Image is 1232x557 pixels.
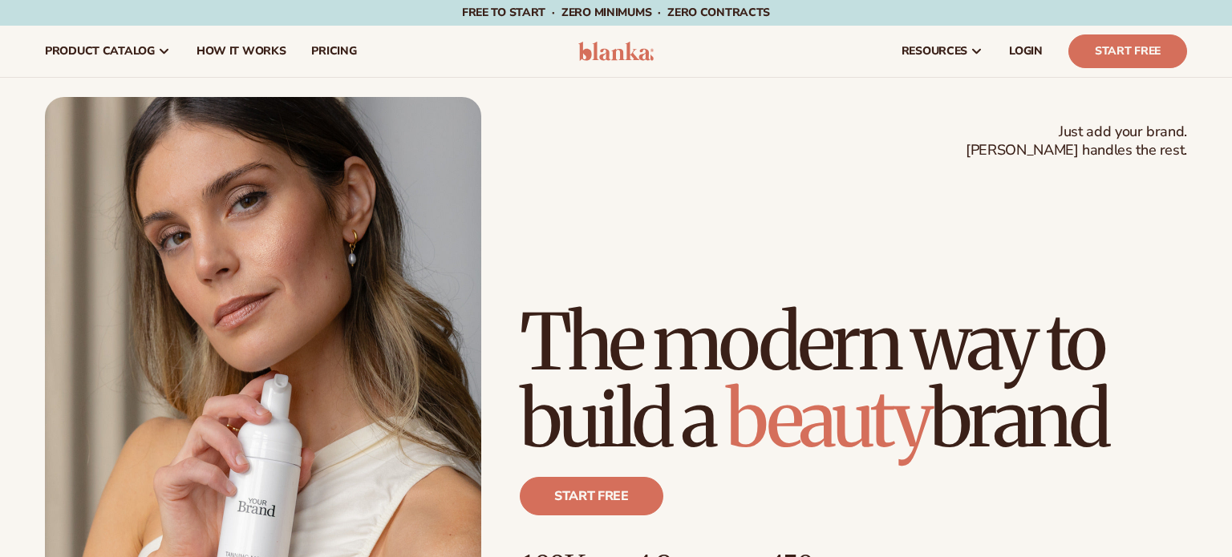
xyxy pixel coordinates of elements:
[889,26,996,77] a: resources
[966,123,1187,160] span: Just add your brand. [PERSON_NAME] handles the rest.
[726,371,930,467] span: beauty
[996,26,1056,77] a: LOGIN
[311,45,356,58] span: pricing
[902,45,967,58] span: resources
[1009,45,1043,58] span: LOGIN
[298,26,369,77] a: pricing
[578,42,654,61] img: logo
[45,45,155,58] span: product catalog
[462,5,770,20] span: Free to start · ZERO minimums · ZERO contracts
[184,26,299,77] a: How It Works
[1068,34,1187,68] a: Start Free
[520,477,663,515] a: Start free
[197,45,286,58] span: How It Works
[520,304,1187,458] h1: The modern way to build a brand
[32,26,184,77] a: product catalog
